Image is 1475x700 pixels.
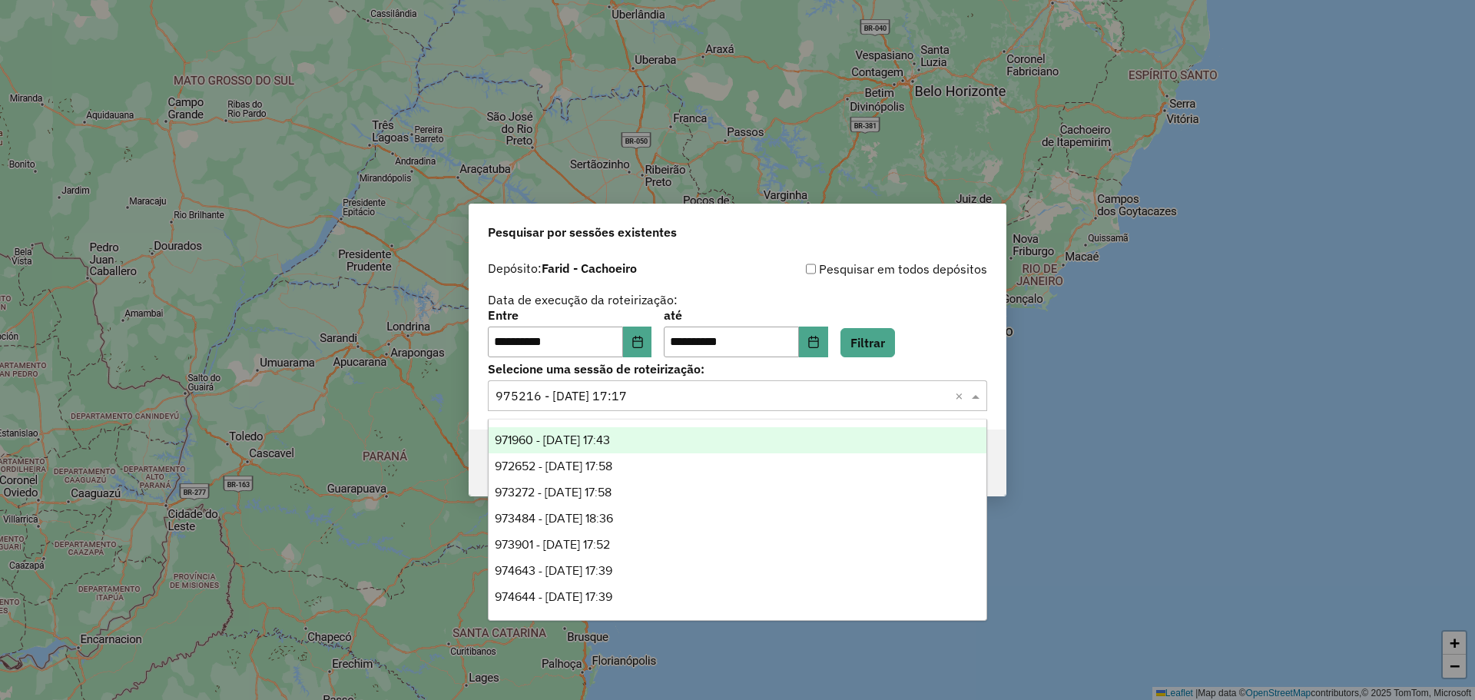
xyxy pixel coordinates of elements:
[955,386,968,405] span: Clear all
[840,328,895,357] button: Filtrar
[495,512,613,525] span: 973484 - [DATE] 18:36
[488,223,677,241] span: Pesquisar por sessões existentes
[664,306,827,324] label: até
[799,327,828,357] button: Choose Date
[495,486,612,499] span: 973272 - [DATE] 17:58
[488,360,987,378] label: Selecione uma sessão de roteirização:
[542,260,637,276] strong: Farid - Cachoeiro
[495,590,612,603] span: 974644 - [DATE] 17:39
[495,433,610,446] span: 971960 - [DATE] 17:43
[488,290,678,309] label: Data de execução da roteirização:
[495,564,612,577] span: 974643 - [DATE] 17:39
[488,259,637,277] label: Depósito:
[623,327,652,357] button: Choose Date
[488,419,987,621] ng-dropdown-panel: Options list
[737,260,987,278] div: Pesquisar em todos depósitos
[495,459,612,473] span: 972652 - [DATE] 17:58
[488,306,651,324] label: Entre
[495,538,610,551] span: 973901 - [DATE] 17:52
